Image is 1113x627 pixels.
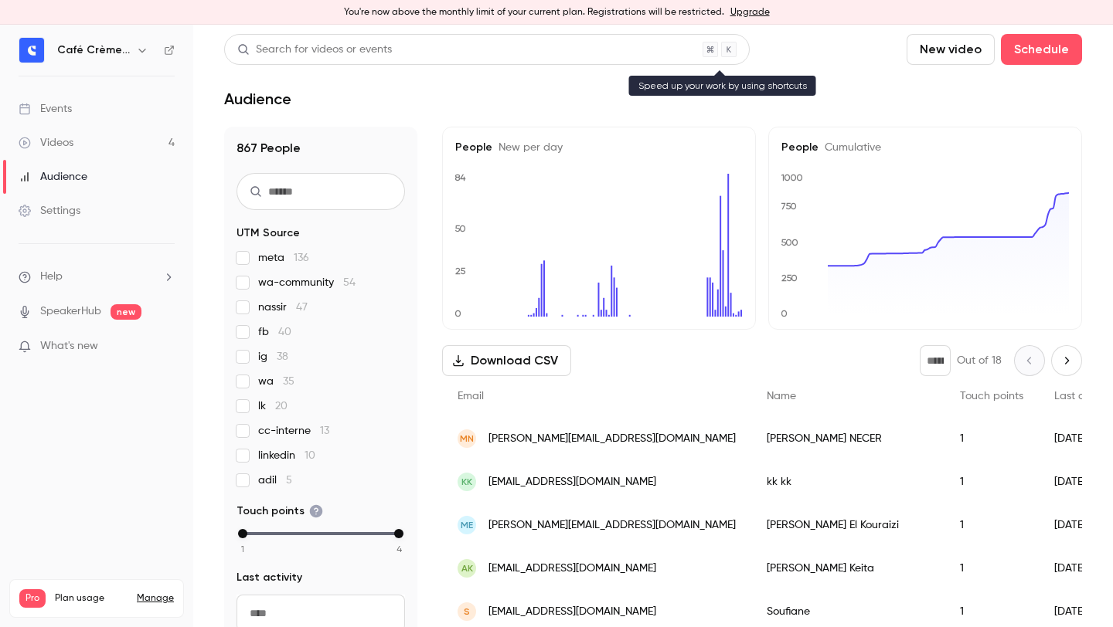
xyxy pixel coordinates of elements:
div: Videos [19,135,73,151]
span: fb [258,324,291,340]
a: SpeakerHub [40,303,101,320]
text: 0 [781,308,788,319]
li: help-dropdown-opener [19,269,175,285]
span: 54 [343,277,356,288]
h5: People [781,140,1069,155]
div: max [394,529,403,538]
div: [PERSON_NAME] El Kouraizi [751,503,945,547]
button: Next page [1051,345,1082,376]
span: adil [258,473,292,488]
text: 1000 [781,172,803,183]
h1: Audience [224,90,291,108]
span: Pro [19,589,46,608]
h1: 867 People [237,139,405,158]
span: 136 [294,252,309,263]
span: new [111,304,141,320]
span: 5 [286,475,292,486]
span: 13 [320,425,329,436]
button: Download CSV [442,345,571,376]
span: MN [460,432,474,446]
span: [EMAIL_ADDRESS][DOMAIN_NAME] [488,604,656,620]
button: Schedule [1001,34,1082,65]
span: Touch points [237,503,323,519]
span: What's new [40,338,98,354]
span: Help [40,269,63,285]
span: 4 [397,542,402,556]
text: 25 [455,266,466,276]
span: Email [458,391,484,402]
div: 1 [945,417,1039,460]
text: 0 [454,308,461,319]
span: wa-community [258,275,356,290]
span: ME [461,518,473,532]
div: 1 [945,503,1039,547]
span: kk [461,475,472,489]
h6: Café Crème Club [57,42,130,58]
p: Out of 18 [957,353,1002,368]
span: New per day [492,142,563,153]
span: 10 [305,450,315,461]
span: [PERSON_NAME][EMAIL_ADDRESS][DOMAIN_NAME] [488,431,736,447]
span: Cumulative [819,142,881,153]
div: Search for videos or events [237,42,392,58]
span: linkedin [258,448,315,463]
span: Last activity [237,570,302,585]
div: [PERSON_NAME] Keita [751,547,945,590]
img: Café Crème Club [19,38,44,63]
span: 20 [275,401,288,412]
span: Name [767,391,796,402]
span: [PERSON_NAME][EMAIL_ADDRESS][DOMAIN_NAME] [488,517,736,534]
span: Plan usage [55,592,128,605]
text: 250 [781,273,798,283]
div: min [238,529,247,538]
span: ig [258,349,288,364]
span: S [464,605,470,619]
span: meta [258,250,309,266]
span: 40 [278,327,291,337]
div: Events [19,101,72,117]
span: 1 [241,542,244,556]
span: lk [258,398,288,414]
span: UTM Source [237,225,300,241]
a: Manage [137,592,174,605]
span: nassir [258,300,308,315]
span: [EMAIL_ADDRESS][DOMAIN_NAME] [488,561,656,577]
div: kk kk [751,460,945,503]
span: 38 [277,351,288,362]
span: 47 [296,302,308,313]
text: 750 [781,201,797,212]
text: 84 [454,172,466,183]
div: [PERSON_NAME] NECER [751,417,945,460]
span: cc-interne [258,423,329,439]
text: 500 [781,237,798,248]
div: Settings [19,203,80,219]
h5: People [455,140,743,155]
span: wa [258,374,294,389]
span: Touch points [960,391,1023,402]
a: Upgrade [730,6,770,19]
span: [EMAIL_ADDRESS][DOMAIN_NAME] [488,474,656,490]
text: 50 [454,223,466,234]
div: Audience [19,169,87,185]
div: 1 [945,460,1039,503]
span: AK [461,561,473,575]
span: 35 [283,376,294,387]
button: New video [907,34,995,65]
div: 1 [945,547,1039,590]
